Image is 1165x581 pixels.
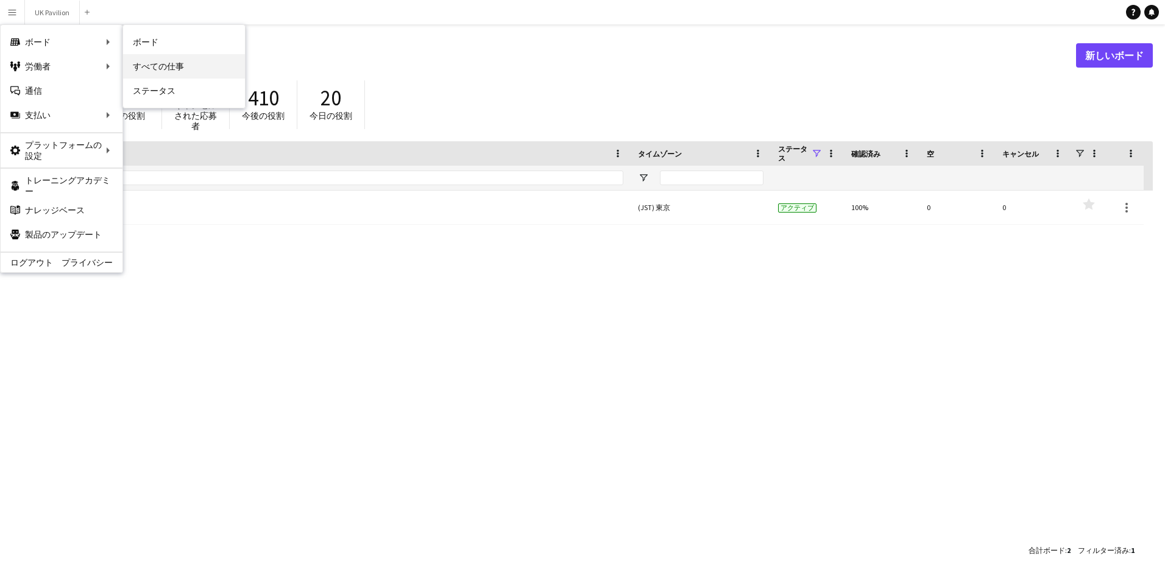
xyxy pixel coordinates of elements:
div: : [1029,538,1071,562]
a: ログアウト [1,258,53,267]
a: ステータス [123,79,245,103]
div: ボード [1,30,122,54]
span: 今日の役割 [310,110,352,121]
span: 空 [927,149,934,158]
span: 今後の役割 [242,110,285,121]
a: 新しいボード [1076,43,1153,68]
span: 1 [1131,546,1135,555]
span: 20 [320,85,341,111]
a: すべての仕事 [123,54,245,79]
button: UK Pavilion [25,1,80,24]
span: 合計ボード [1029,546,1065,555]
input: ボード名 フィルター入力 [51,171,623,185]
div: 0 [919,191,995,224]
input: タイムゾーン フィルター入力 [660,171,763,185]
span: 410 [248,85,279,111]
span: 確認済み [851,149,880,158]
a: プライバシー [62,258,122,267]
span: キャンセルされた応募者 [174,100,217,132]
div: : [1078,538,1135,562]
div: 0 [995,191,1071,224]
span: アクティブ [778,203,816,213]
a: 通信 [1,79,122,103]
span: 2 [1067,546,1071,555]
span: ステータス [778,144,811,163]
span: キャンセル [1002,149,1039,158]
a: ボード [123,30,245,54]
div: プラットフォームの設定 [1,138,122,163]
a: UK Pavilion [29,191,623,225]
h1: ボード [21,46,1076,65]
a: ナレッジベース [1,198,122,222]
div: 100% [844,191,919,224]
div: 支払い [1,103,122,127]
a: トレーニングアカデミー [1,174,122,198]
a: 製品のアップデート [1,222,122,247]
button: フィルターメニューを開く [638,172,649,183]
span: 空の役割 [111,110,145,121]
div: 労働者 [1,54,122,79]
span: フィルター済み [1078,546,1129,555]
span: タイムゾーン [638,149,682,158]
div: (JST) 東京 [631,191,771,224]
